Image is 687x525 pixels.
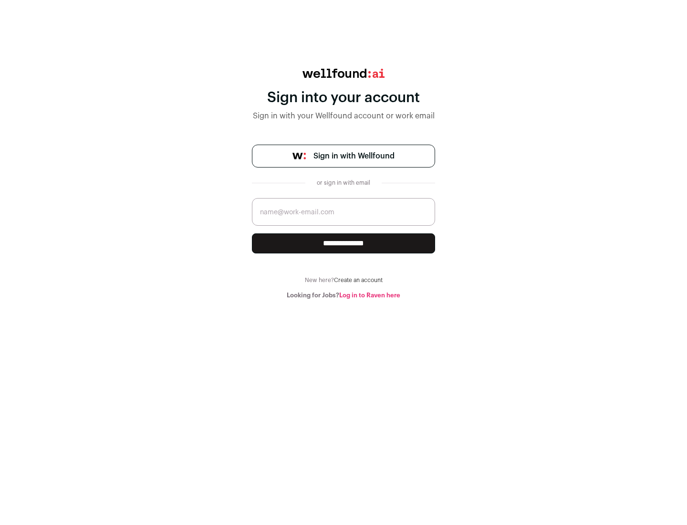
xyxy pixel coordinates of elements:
[302,69,385,78] img: wellfound:ai
[313,150,395,162] span: Sign in with Wellfound
[252,89,435,106] div: Sign into your account
[252,198,435,226] input: name@work-email.com
[252,276,435,284] div: New here?
[339,292,400,298] a: Log in to Raven here
[252,292,435,299] div: Looking for Jobs?
[334,277,383,283] a: Create an account
[313,179,374,187] div: or sign in with email
[252,145,435,168] a: Sign in with Wellfound
[252,110,435,122] div: Sign in with your Wellfound account or work email
[292,153,306,159] img: wellfound-symbol-flush-black-fb3c872781a75f747ccb3a119075da62bfe97bd399995f84a933054e44a575c4.png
